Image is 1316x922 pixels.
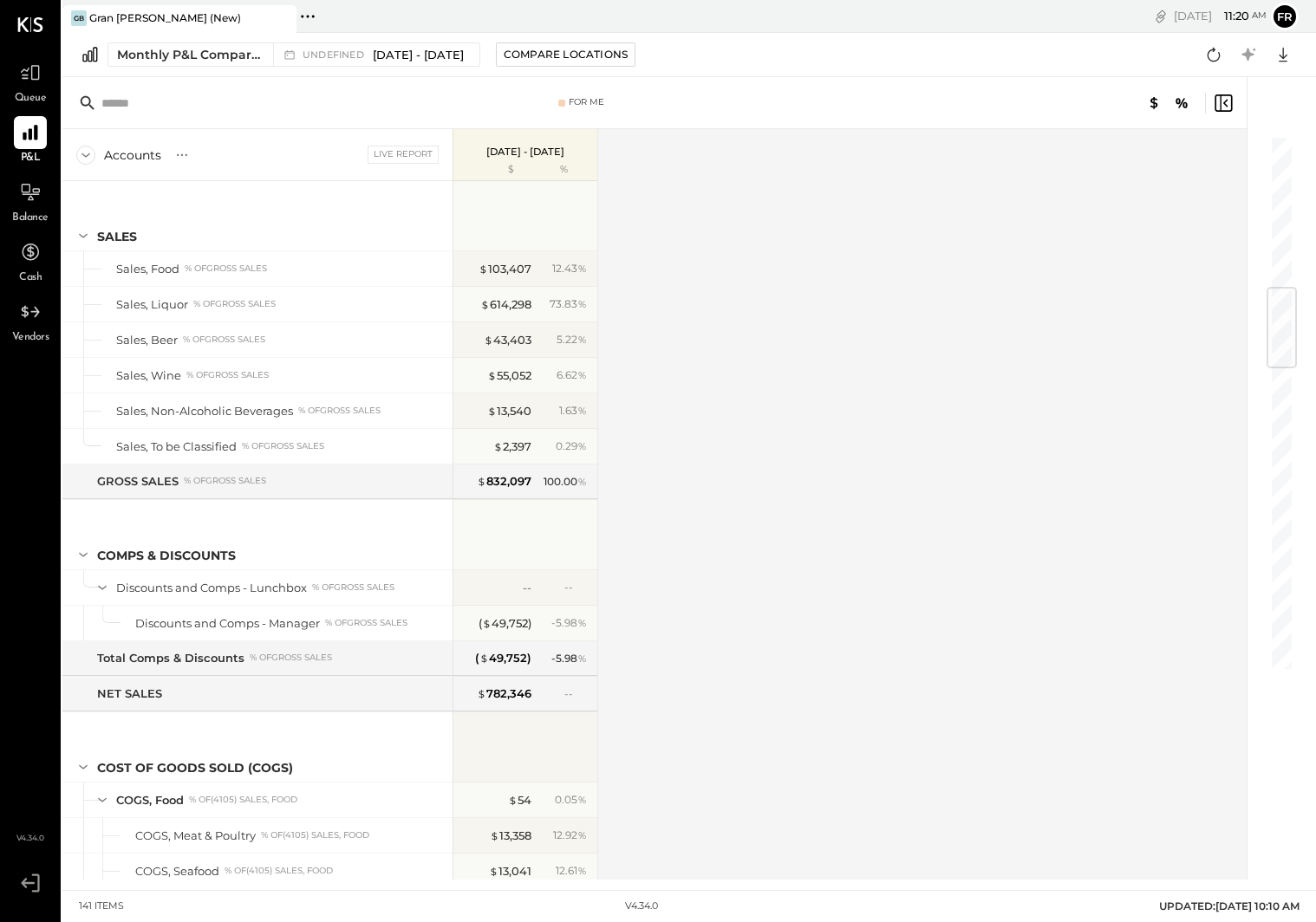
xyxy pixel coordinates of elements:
[189,794,297,806] div: % of (4105) Sales, Food
[368,146,439,163] div: Live Report
[552,261,587,276] div: 12.43
[577,367,587,381] span: %
[487,404,497,418] span: $
[107,42,480,67] button: Monthly P&L Comparison undefined[DATE] - [DATE]
[1,116,60,166] a: P&L
[577,792,587,806] span: %
[303,50,368,60] span: undefined
[577,615,587,629] span: %
[97,759,293,776] div: COST OF GOODS SOLD (COGS)
[484,332,531,348] div: 43,403
[557,332,587,347] div: 5.22
[577,828,587,841] span: %
[564,686,587,701] div: --
[577,863,587,877] span: %
[117,46,263,63] div: Monthly P&L Comparison
[298,405,381,417] div: % of GROSS SALES
[116,367,181,384] div: Sales, Wine
[479,615,531,632] div: ( 49,752 )
[577,332,587,346] span: %
[625,899,658,913] div: v 4.34.0
[557,367,587,383] div: 6.62
[1,295,60,346] a: Vendors
[185,263,267,275] div: % of GROSS SALES
[480,296,531,313] div: 614,298
[116,332,178,348] div: Sales, Beer
[1159,899,1300,912] span: UPDATED: [DATE] 10:10 AM
[577,474,587,488] span: %
[479,651,489,665] span: $
[71,10,87,26] div: GB
[544,474,587,490] div: 100.00
[97,685,162,702] div: NET SALES
[116,403,293,419] div: Sales, Non-Alcoholic Beverages
[1174,8,1267,24] div: [DATE]
[97,228,137,245] div: SALES
[116,296,188,313] div: Sales, Liquor
[116,580,307,596] div: Discounts and Comps - Lunchbox
[184,475,266,487] div: % of GROSS SALES
[135,615,320,632] div: Discounts and Comps - Manager
[312,581,394,594] div: % of GROSS SALES
[551,651,587,666] div: - 5.98
[577,261,587,275] span: %
[225,865,333,877] div: % of (4105) Sales, Food
[490,828,499,842] span: $
[242,440,324,452] div: % of GROSS SALES
[486,146,564,158] p: [DATE] - [DATE]
[487,368,497,382] span: $
[250,652,332,664] div: % of GROSS SALES
[477,474,486,488] span: $
[477,685,531,702] div: 782,346
[477,473,531,490] div: 832,097
[504,47,628,62] div: Compare Locations
[489,864,498,878] span: $
[479,262,488,276] span: $
[1,56,60,107] a: Queue
[97,650,244,666] div: Total Comps & Discounts
[15,91,47,107] span: Queue
[21,151,41,166] span: P&L
[569,96,604,108] div: For Me
[523,580,531,596] div: --
[183,334,265,346] div: % of GROSS SALES
[116,261,179,277] div: Sales, Food
[493,439,503,453] span: $
[186,369,269,381] div: % of GROSS SALES
[97,473,179,490] div: GROSS SALES
[12,330,49,346] span: Vendors
[553,828,587,843] div: 12.92
[480,297,490,311] span: $
[1152,7,1169,25] div: copy link
[373,47,464,63] span: [DATE] - [DATE]
[89,10,241,25] div: Gran [PERSON_NAME] (New)
[135,828,256,844] div: COGS, Meat & Poultry
[482,616,492,630] span: $
[325,617,407,629] div: % of GROSS SALES
[564,580,587,594] div: --
[19,270,42,286] span: Cash
[559,403,587,419] div: 1.63
[487,367,531,384] div: 55,052
[1,176,60,226] a: Balance
[477,686,486,700] span: $
[577,403,587,417] span: %
[484,333,493,347] span: $
[462,163,531,177] div: $
[116,438,237,455] div: Sales, To be Classified
[508,792,531,808] div: 54
[193,298,276,310] div: % of GROSS SALES
[1271,3,1299,30] button: Fr
[261,829,369,841] div: % of (4105) Sales, Food
[493,438,531,455] div: 2,397
[577,651,587,665] span: %
[489,863,531,880] div: 13,041
[496,42,635,67] button: Compare Locations
[577,438,587,452] span: %
[577,296,587,310] span: %
[555,792,587,808] div: 0.05
[556,863,587,879] div: 12.61
[479,261,531,277] div: 103,407
[12,211,49,226] span: Balance
[490,828,531,844] div: 13,358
